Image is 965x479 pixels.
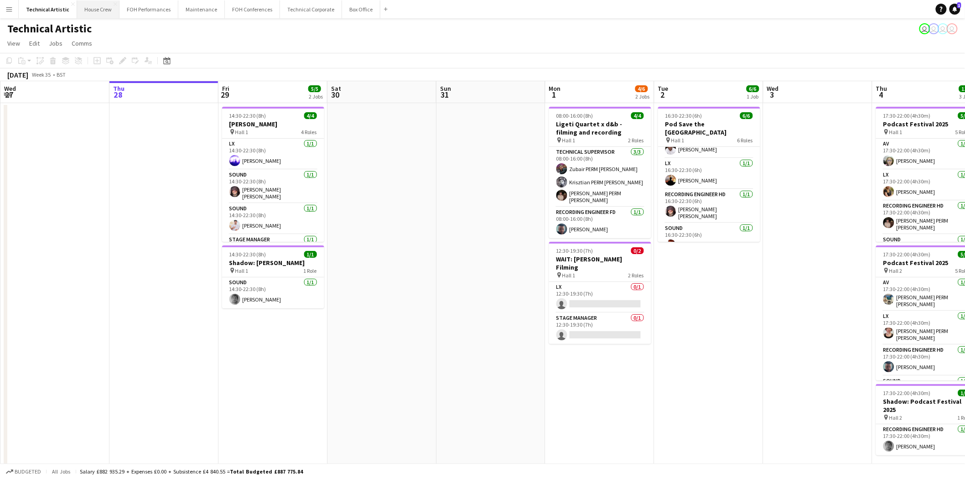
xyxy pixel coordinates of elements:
span: Hall 2 [889,267,903,274]
button: Technical Artistic [19,0,77,18]
h3: Ligeti Quartet x d&b - filming and recording [549,120,651,136]
span: Fri [222,84,229,93]
span: Thu [876,84,887,93]
span: Hall 1 [562,272,576,279]
span: Comms [72,39,92,47]
span: View [7,39,20,47]
a: Jobs [45,37,66,49]
span: All jobs [50,468,72,475]
span: Hall 2 [889,414,903,421]
app-user-avatar: Sally PERM Pochciol [919,23,930,34]
span: 30 [330,89,341,100]
app-job-card: 14:30-22:30 (8h)1/1Shadow: [PERSON_NAME] Hall 11 RoleSound1/114:30-22:30 (8h)[PERSON_NAME] [222,245,324,308]
span: 29 [221,89,229,100]
span: Tue [658,84,669,93]
span: 6/6 [740,112,753,119]
app-card-role: Technical Supervisor3/308:00-16:00 (8h)Zubair PERM [PERSON_NAME]Krisztian PERM [PERSON_NAME][PERS... [549,147,651,207]
span: Thu [113,84,125,93]
app-user-avatar: Liveforce Admin [929,23,939,34]
app-user-avatar: Nathan PERM Birdsall [947,23,958,34]
span: 27 [3,89,16,100]
span: 4 [875,89,887,100]
span: Hall 1 [562,137,576,144]
app-job-card: 14:30-22:30 (8h)4/4[PERSON_NAME] Hall 14 RolesLX1/114:30-22:30 (8h)[PERSON_NAME]Sound1/114:30-22:... [222,107,324,242]
span: 2 Roles [628,272,644,279]
span: 1 Role [304,267,317,274]
span: 4/4 [631,112,644,119]
h3: WAIT: [PERSON_NAME] Filming [549,255,651,271]
span: 4/6 [635,85,648,92]
span: 14:30-22:30 (8h) [229,251,266,258]
app-card-role: Sound1/116:30-22:30 (6h)[PERSON_NAME] [658,223,760,254]
h1: Technical Artistic [7,22,92,36]
a: 1 [949,4,960,15]
app-card-role: Recording Engineer FD1/108:00-16:00 (8h)[PERSON_NAME] [549,207,651,238]
span: Hall 1 [235,129,249,135]
span: 5/5 [308,85,321,92]
span: Hall 1 [671,137,685,144]
app-job-card: 08:00-16:00 (8h)4/4Ligeti Quartet x d&b - filming and recording Hall 12 RolesTechnical Supervisor... [549,107,651,238]
div: 12:30-19:30 (7h)0/2WAIT: [PERSON_NAME] Filming Hall 12 RolesLX0/112:30-19:30 (7h) Stage Manager0/... [549,242,651,344]
span: Total Budgeted £887 775.84 [230,468,303,475]
button: FOH Performances [119,0,178,18]
button: Box Office [342,0,380,18]
span: Mon [549,84,561,93]
app-card-role: LX0/112:30-19:30 (7h) [549,282,651,313]
h3: Pod Save the [GEOGRAPHIC_DATA] [658,120,760,136]
app-job-card: 16:30-22:30 (6h)6/6Pod Save the [GEOGRAPHIC_DATA] Hall 16 Roles16:30-22:30 (6h)[PERSON_NAME]Camer... [658,107,760,242]
span: 16:30-22:30 (6h) [665,112,702,119]
span: 1 [548,89,561,100]
app-card-role: Stage Manager0/112:30-19:30 (7h) [549,313,651,344]
span: 14:30-22:30 (8h) [229,112,266,119]
span: 6/6 [747,85,759,92]
span: 17:30-22:00 (4h30m) [883,112,931,119]
span: 2 [657,89,669,100]
button: House Crew [77,0,119,18]
app-card-role: Sound1/114:30-22:30 (8h)[PERSON_NAME] [PERSON_NAME] [222,170,324,203]
span: 28 [112,89,125,100]
button: Maintenance [178,0,225,18]
span: Wed [767,84,779,93]
span: 2 Roles [628,137,644,144]
span: Week 35 [30,71,53,78]
span: 6 Roles [737,137,753,144]
app-card-role: LX1/116:30-22:30 (6h)[PERSON_NAME] [658,158,760,189]
span: 1 [957,2,961,8]
span: Edit [29,39,40,47]
div: Salary £882 935.29 + Expenses £0.00 + Subsistence £4 840.55 = [80,468,303,475]
app-card-role: Sound1/114:30-22:30 (8h)[PERSON_NAME] [222,203,324,234]
span: 1/1 [304,251,317,258]
div: [DATE] [7,70,28,79]
span: Hall 1 [235,267,249,274]
span: 17:30-22:00 (4h30m) [883,390,931,396]
h3: Shadow: [PERSON_NAME] [222,259,324,267]
span: 08:00-16:00 (8h) [556,112,593,119]
span: 31 [439,89,451,100]
span: 0/2 [631,247,644,254]
app-card-role: Stage Manager1/1 [222,234,324,266]
span: Sat [331,84,341,93]
h3: [PERSON_NAME] [222,120,324,128]
span: 4/4 [304,112,317,119]
span: Wed [4,84,16,93]
app-card-role: Sound1/114:30-22:30 (8h)[PERSON_NAME] [222,277,324,308]
div: 2 Jobs [636,93,650,100]
button: FOH Conferences [225,0,280,18]
span: Jobs [49,39,62,47]
span: 17:30-22:00 (4h30m) [883,251,931,258]
app-user-avatar: Liveforce Admin [938,23,949,34]
span: 4 Roles [301,129,317,135]
app-card-role: Recording Engineer HD1/116:30-22:30 (6h)[PERSON_NAME] [PERSON_NAME] [658,189,760,223]
span: 3 [766,89,779,100]
app-card-role: LX1/114:30-22:30 (8h)[PERSON_NAME] [222,139,324,170]
div: 1 Job [747,93,759,100]
span: Sun [440,84,451,93]
span: Budgeted [15,469,41,475]
button: Technical Corporate [280,0,342,18]
span: Hall 1 [889,129,903,135]
button: Budgeted [5,467,42,477]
